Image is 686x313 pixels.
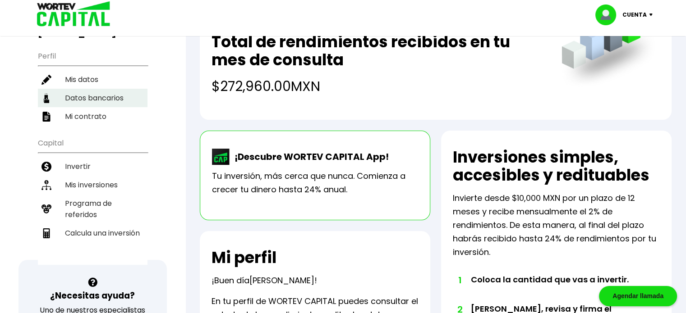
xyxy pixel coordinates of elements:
img: editar-icon.952d3147.svg [41,75,51,85]
h3: ¿Necesitas ayuda? [50,289,135,302]
ul: Capital [38,133,147,265]
img: inversiones-icon.6695dc30.svg [41,180,51,190]
img: contrato-icon.f2db500c.svg [41,112,51,122]
img: profile-image [595,5,622,25]
a: Mis datos [38,70,147,89]
img: icon-down [647,14,659,16]
h4: $272,960.00 MXN [212,76,543,96]
h2: Total de rendimientos recibidos en tu mes de consulta [212,33,543,69]
a: Calcula una inversión [38,224,147,242]
img: wortev-capital-app-icon [212,149,230,165]
a: Datos bancarios [38,89,147,107]
span: 1 [457,273,462,287]
a: Mi contrato [38,107,147,126]
p: Cuenta [622,8,647,22]
img: calculadora-icon.17d418c4.svg [41,228,51,238]
h2: Mi perfil [212,249,276,267]
a: Mis inversiones [38,176,147,194]
p: Invierte desde $10,000 MXN por un plazo de 12 meses y recibe mensualmente el 2% de rendimientos. ... [453,191,660,259]
p: ¡Buen día ! [212,274,317,287]
div: Agendar llamada [599,286,677,306]
h2: Inversiones simples, accesibles y redituables [453,148,660,184]
ul: Perfil [38,46,147,126]
p: Tu inversión, más cerca que nunca. Comienza a crecer tu dinero hasta 24% anual. [212,169,418,196]
span: [PERSON_NAME] [249,275,314,286]
h3: Buen día, [38,16,147,39]
a: Programa de referidos [38,194,147,224]
img: invertir-icon.b3b967d7.svg [41,162,51,172]
a: Invertir [38,157,147,176]
img: recomiendanos-icon.9b8e9327.svg [41,204,51,214]
img: datos-icon.10cf9172.svg [41,93,51,103]
p: ¡Descubre WORTEV CAPITAL App! [230,150,389,163]
li: Coloca la cantidad que vas a invertir. [471,273,639,303]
